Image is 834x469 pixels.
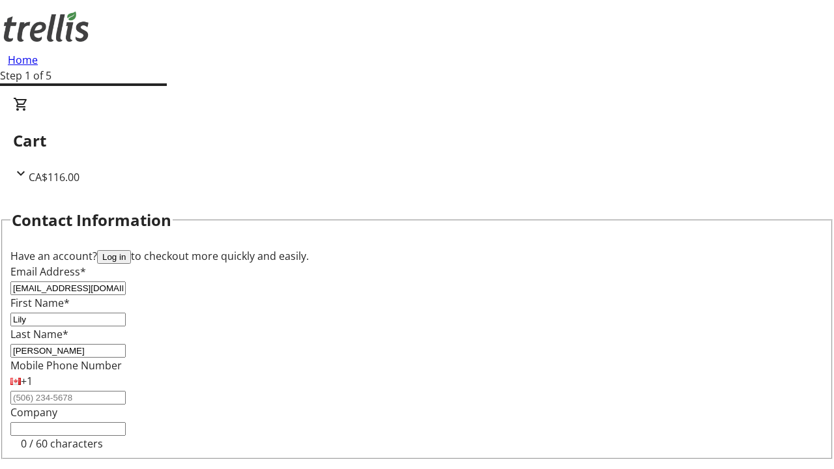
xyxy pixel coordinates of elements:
input: (506) 234-5678 [10,391,126,405]
label: Mobile Phone Number [10,358,122,373]
label: First Name* [10,296,70,310]
label: Email Address* [10,264,86,279]
label: Last Name* [10,327,68,341]
h2: Contact Information [12,208,171,232]
div: CartCA$116.00 [13,96,821,185]
button: Log in [97,250,131,264]
h2: Cart [13,129,821,152]
label: Company [10,405,57,419]
div: Have an account? to checkout more quickly and easily. [10,248,824,264]
tr-character-limit: 0 / 60 characters [21,436,103,451]
span: CA$116.00 [29,170,79,184]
